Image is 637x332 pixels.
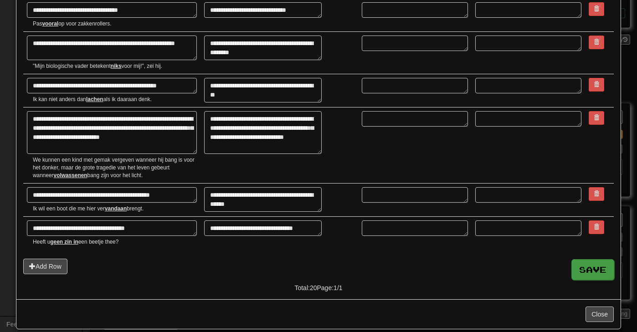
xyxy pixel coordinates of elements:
button: Close [586,306,614,322]
small: "Mijn biologische vader betekent voor mij!", zei hij. [33,62,197,70]
small: Heeft u een beetje thee? [33,238,197,246]
u: niks [111,63,122,69]
button: Save [571,259,614,280]
small: Ik wil een boot die me hier ver brengt. [33,205,197,213]
u: vandaan [105,205,127,212]
u: lachen [86,96,103,102]
u: volwassenen [54,172,87,179]
small: Pas op voor zakkenrollers. [33,20,197,28]
u: vooral [42,20,58,27]
button: Add Row [23,259,67,274]
small: We kunnen een kind met gemak vergeven wanneer hij bang is voor het donker, maar de grote tragedie... [33,156,197,179]
small: Ik kan niet anders dan als ik daaraan denk. [33,96,197,103]
u: geen zin in [50,239,78,245]
div: Total: 20 Page: 1 / 1 [218,280,419,292]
